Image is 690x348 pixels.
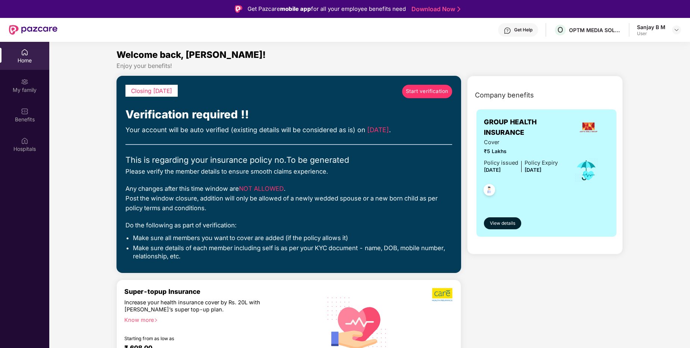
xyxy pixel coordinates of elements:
li: Make sure details of each member including self is as per your KYC document - name, DOB, mobile n... [133,244,452,260]
a: Start verification [402,85,452,98]
img: svg+xml;base64,PHN2ZyB3aWR0aD0iMjAiIGhlaWdodD0iMjAiIHZpZXdCb3g9IjAgMCAyMCAyMCIgZmlsbD0ibm9uZSIgeG... [21,78,28,86]
span: [DATE] [484,167,501,173]
span: Welcome back, [PERSON_NAME]! [116,49,266,60]
div: This is regarding your insurance policy no. To be generated [125,154,452,167]
div: Increase your health insurance cover by Rs. 20L with [PERSON_NAME]’s super top-up plan. [124,299,284,313]
div: Your account will be auto verified (existing details will be considered as is) on . [125,125,452,135]
button: View details [484,217,522,229]
span: GROUP HEALTH INSURANCE [484,117,569,138]
div: Verification required !! [125,106,452,123]
div: Please verify the member details to ensure smooth claims experience. [125,167,452,176]
img: icon [574,158,599,183]
img: insurerLogo [578,117,599,137]
div: Super-topup Insurance [124,288,316,295]
li: Make sure all members you want to cover are added (if the policy allows it) [133,234,452,242]
span: Start verification [406,87,448,95]
span: NOT ALLOWED [239,185,284,192]
span: [DATE] [525,167,541,173]
img: svg+xml;base64,PHN2ZyBpZD0iRHJvcGRvd24tMzJ4MzIiIHhtbG5zPSJodHRwOi8vd3d3LnczLm9yZy8yMDAwL3N2ZyIgd2... [674,27,680,33]
div: Get Help [514,27,532,33]
span: right [154,318,158,322]
div: User [637,31,665,37]
span: Cover [484,138,558,147]
div: Policy issued [484,159,518,167]
div: Do the following as part of verification: [125,220,452,230]
span: Company benefits [475,90,534,100]
div: Know more [124,316,311,321]
strong: mobile app [280,5,311,12]
div: OPTM MEDIA SOLUTIONS PRIVATE LIMITED [569,27,621,34]
div: Policy Expiry [525,159,558,167]
div: Sanjay B M [637,24,665,31]
span: [DATE] [367,126,389,134]
img: Stroke [457,5,460,13]
img: svg+xml;base64,PHN2ZyBpZD0iSG9tZSIgeG1sbnM9Imh0dHA6Ly93d3cudzMub3JnLzIwMDAvc3ZnIiB3aWR0aD0iMjAiIG... [21,49,28,56]
span: Closing [DATE] [131,87,172,94]
span: O [557,25,563,34]
img: Logo [235,5,242,13]
img: svg+xml;base64,PHN2ZyBpZD0iQmVuZWZpdHMiIHhtbG5zPSJodHRwOi8vd3d3LnczLm9yZy8yMDAwL3N2ZyIgd2lkdGg9Ij... [21,108,28,115]
img: b5dec4f62d2307b9de63beb79f102df3.png [432,288,453,302]
img: svg+xml;base64,PHN2ZyBpZD0iSGVscC0zMngzMiIgeG1sbnM9Imh0dHA6Ly93d3cudzMub3JnLzIwMDAvc3ZnIiB3aWR0aD... [504,27,511,34]
div: Get Pazcare for all your employee benefits need [248,4,406,13]
img: New Pazcare Logo [9,25,57,35]
span: ₹5 Lakhs [484,147,558,155]
a: Download Now [411,5,458,13]
span: View details [490,220,515,227]
div: Any changes after this time window are . Post the window closure, addition will only be allowed o... [125,184,452,213]
div: Starting from as low as [124,336,284,341]
img: svg+xml;base64,PHN2ZyB4bWxucz0iaHR0cDovL3d3dy53My5vcmcvMjAwMC9zdmciIHdpZHRoPSI0OC45NDMiIGhlaWdodD... [480,182,498,200]
img: svg+xml;base64,PHN2ZyBpZD0iSG9zcGl0YWxzIiB4bWxucz0iaHR0cDovL3d3dy53My5vcmcvMjAwMC9zdmciIHdpZHRoPS... [21,137,28,145]
div: Enjoy your benefits! [116,62,622,70]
